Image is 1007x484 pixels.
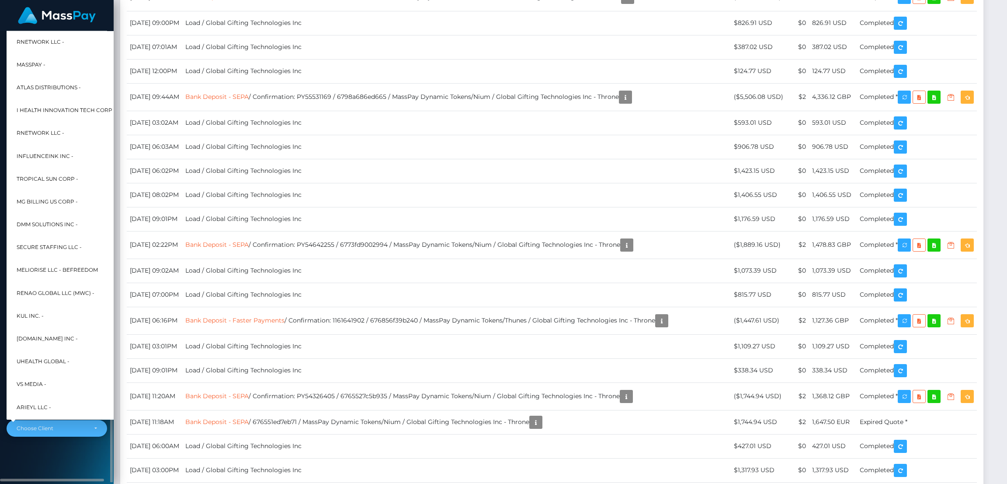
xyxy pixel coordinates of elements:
td: ($1,744.94 USD) [731,382,787,410]
td: [DATE] 03:01PM [127,334,182,358]
span: I HEALTH INNOVATION TECH CORP - [17,105,116,116]
td: $1,744.94 USD [731,410,787,434]
td: [DATE] 11:20AM [127,382,182,410]
td: $0 [787,334,809,358]
td: Completed * [857,307,977,334]
td: $0 [787,183,809,207]
td: Load / Global Gifting Technologies Inc [182,59,731,83]
td: $0 [787,458,809,482]
span: Arieyl LLC - [17,402,51,413]
td: [DATE] 08:02PM [127,183,182,207]
td: Load / Global Gifting Technologies Inc [182,111,731,135]
td: $2 [787,231,809,259]
td: $0 [787,358,809,382]
a: Bank Deposit - SEPA [185,240,249,248]
a: Bank Deposit - SEPA [185,92,249,100]
td: $124.77 USD [731,59,787,83]
td: ($1,889.16 USD) [731,231,787,259]
td: [DATE] 09:01PM [127,207,182,231]
td: / Confirmation: PY54326405 / 6765527c5b935 / MassPay Dynamic Tokens/Nium / Global Gifting Technol... [182,382,731,410]
td: 1,073.39 USD [809,259,857,283]
div: Choose Client [17,425,87,432]
td: 593.01 USD [809,111,857,135]
td: Completed [857,259,977,283]
td: $0 [787,135,809,159]
td: Completed [857,59,977,83]
img: MassPay Logo [18,7,96,24]
td: Load / Global Gifting Technologies Inc [182,159,731,183]
td: Completed [857,159,977,183]
td: 906.78 USD [809,135,857,159]
td: Load / Global Gifting Technologies Inc [182,207,731,231]
td: 1,317.93 USD [809,458,857,482]
td: Load / Global Gifting Technologies Inc [182,434,731,458]
td: [DATE] 09:00PM [127,11,182,35]
td: $1,073.39 USD [731,259,787,283]
td: Load / Global Gifting Technologies Inc [182,458,731,482]
td: $1,423.15 USD [731,159,787,183]
td: 124.77 USD [809,59,857,83]
td: $2 [787,307,809,334]
td: Load / Global Gifting Technologies Inc [182,135,731,159]
span: MG Billing US Corp - [17,196,78,207]
td: $2 [787,83,809,111]
td: 1,406.55 USD [809,183,857,207]
td: 1,176.59 USD [809,207,857,231]
td: $427.01 USD [731,434,787,458]
td: $0 [787,283,809,307]
td: 815.77 USD [809,283,857,307]
td: [DATE] 02:22PM [127,231,182,259]
td: [DATE] 07:00PM [127,283,182,307]
td: Expired Quote * [857,410,977,434]
td: Completed [857,283,977,307]
td: [DATE] 09:01PM [127,358,182,382]
td: / 676551ed7eb71 / MassPay Dynamic Tokens/Nium / Global Gifting Technologies Inc - Throne [182,410,731,434]
td: 1,478.83 GBP [809,231,857,259]
span: Kul Inc. - [17,310,44,322]
span: Meliorise LLC - BEfreedom [17,265,98,276]
td: $2 [787,382,809,410]
td: [DATE] 06:16PM [127,307,182,334]
td: Completed * [857,231,977,259]
td: Completed [857,434,977,458]
a: Bank Deposit - SEPA [185,417,249,425]
td: $593.01 USD [731,111,787,135]
td: $0 [787,111,809,135]
td: ($5,506.08 USD) [731,83,787,111]
span: Renao Global LLC (MWC) - [17,288,94,299]
td: $826.91 USD [731,11,787,35]
td: Completed [857,334,977,358]
td: Completed [857,458,977,482]
td: [DATE] 07:01AM [127,35,182,59]
td: [DATE] 06:03AM [127,135,182,159]
td: $338.34 USD [731,358,787,382]
button: Choose Client [7,420,107,437]
span: Tropical Sun Corp - [17,173,78,185]
td: Load / Global Gifting Technologies Inc [182,35,731,59]
span: DMM Solutions Inc - [17,219,78,231]
td: $0 [787,11,809,35]
td: 427.01 USD [809,434,857,458]
td: $0 [787,159,809,183]
td: $906.78 USD [731,135,787,159]
span: Atlas Distributions - [17,82,81,93]
a: Bank Deposit - Faster Payments [185,316,285,324]
td: $2 [787,410,809,434]
td: Completed [857,207,977,231]
td: [DATE] 03:02AM [127,111,182,135]
td: 826.91 USD [809,11,857,35]
td: Completed [857,183,977,207]
td: Completed [857,135,977,159]
td: [DATE] 12:00PM [127,59,182,83]
td: Load / Global Gifting Technologies Inc [182,283,731,307]
td: Load / Global Gifting Technologies Inc [182,334,731,358]
td: $1,176.59 USD [731,207,787,231]
td: ($1,447.61 USD) [731,307,787,334]
td: Completed * [857,382,977,410]
span: VS Media - [17,379,46,390]
td: [DATE] 03:00PM [127,458,182,482]
td: $0 [787,207,809,231]
td: 4,336.12 GBP [809,83,857,111]
td: 1,423.15 USD [809,159,857,183]
td: 1,368.12 GBP [809,382,857,410]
